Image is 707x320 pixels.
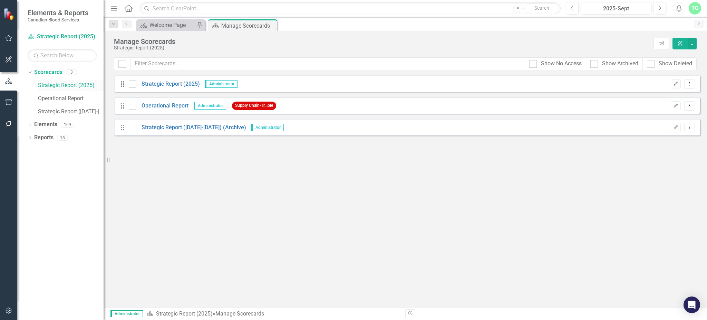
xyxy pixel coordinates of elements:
[221,21,275,30] div: Manage Scorecards
[34,121,57,129] a: Elements
[114,45,650,50] div: Strategic Report (2025)
[534,5,549,11] span: Search
[205,80,238,88] span: Administrator
[136,80,200,88] a: Strategic Report (2025)
[38,95,104,103] a: Operational Report
[156,310,213,317] a: Strategic Report (2025)
[136,124,246,132] a: Strategic Report ([DATE]-[DATE]) (Archive)
[136,102,188,110] a: Operational Report
[524,3,559,13] button: Search
[140,2,561,15] input: Search ClearPoint...
[34,68,62,76] a: Scorecards
[110,310,143,317] span: Administrator
[28,49,97,62] input: Search Below...
[251,124,284,131] span: Administrator
[146,310,400,318] div: » Manage Scorecards
[581,2,651,15] button: 2025-Sept
[684,297,700,313] div: Open Intercom Messenger
[232,102,276,110] span: Supply Chain-Tr...ble
[38,82,104,90] a: Strategic Report (2025)
[689,2,701,15] button: TG
[138,21,195,29] a: Welcome Page
[28,9,88,17] span: Elements & Reports
[57,135,68,141] div: 18
[3,7,16,20] img: ClearPoint Strategy
[194,102,226,110] span: Administrator
[38,108,104,116] a: Strategic Report ([DATE]-[DATE]) (Archive)
[114,38,650,45] div: Manage Scorecards
[34,134,54,142] a: Reports
[28,17,88,22] small: Canadian Blood Services
[66,69,77,75] div: 3
[130,57,525,70] input: Filter Scorecards...
[61,122,74,128] div: 109
[602,60,638,68] div: Show Archived
[149,21,195,29] div: Welcome Page
[659,60,692,68] div: Show Deleted
[28,33,97,41] a: Strategic Report (2025)
[541,60,582,68] div: Show No Access
[583,4,649,13] div: 2025-Sept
